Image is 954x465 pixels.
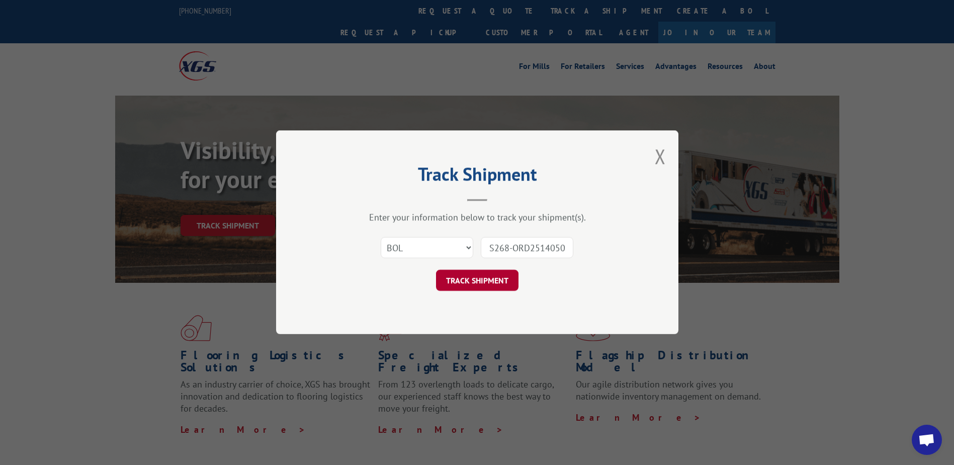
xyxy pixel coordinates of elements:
[481,238,573,259] input: Number(s)
[326,212,628,223] div: Enter your information below to track your shipment(s).
[655,143,666,170] button: Close modal
[436,270,518,291] button: TRACK SHIPMENT
[326,167,628,186] h2: Track Shipment
[912,425,942,455] a: Open chat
